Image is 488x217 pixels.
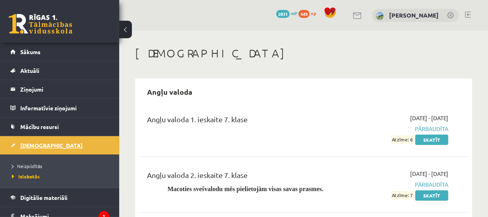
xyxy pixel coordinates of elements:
[9,14,72,34] a: Rīgas 1. Tālmācības vidusskola
[298,10,310,18] span: 449
[311,10,316,16] span: xp
[376,12,384,20] img: Keitija Kadiķe
[20,48,41,55] span: Sākums
[415,190,448,201] a: Skatīt
[389,11,439,19] a: [PERSON_NAME]
[298,10,320,16] a: 449 xp
[276,10,290,18] span: 2831
[12,163,42,169] span: Neizpildītās
[10,61,109,80] a: Aktuāli
[356,180,448,189] span: Pārbaudīta
[10,117,109,136] a: Mācību resursi
[147,170,344,184] div: Angļu valoda 2. ieskaite 7. klase
[20,67,39,74] span: Aktuāli
[391,135,414,144] span: Atzīme: 6
[291,10,297,16] span: mP
[135,47,472,60] h1: [DEMOGRAPHIC_DATA]
[10,188,109,207] a: Digitālie materiāli
[139,82,200,101] h2: Angļu valoda
[10,80,109,98] a: Ziņojumi
[10,99,109,117] a: Informatīvie ziņojumi
[20,142,83,149] span: [DEMOGRAPHIC_DATA]
[410,170,448,178] span: [DATE] - [DATE]
[276,10,297,16] a: 2831 mP
[410,114,448,122] span: [DATE] - [DATE]
[167,186,323,192] span: Macoties svešvalodu mēs pielietojām visas savas prasmes.
[20,99,109,117] legend: Informatīvie ziņojumi
[147,114,344,129] div: Angļu valoda 1. ieskaite 7. klase
[391,191,414,199] span: Atzīme: 7
[10,136,109,154] a: [DEMOGRAPHIC_DATA]
[12,173,111,180] a: Izlabotās
[12,162,111,170] a: Neizpildītās
[356,125,448,133] span: Pārbaudīta
[20,123,59,130] span: Mācību resursi
[20,80,109,98] legend: Ziņojumi
[10,43,109,61] a: Sākums
[415,135,448,145] a: Skatīt
[12,173,40,180] span: Izlabotās
[20,194,68,201] span: Digitālie materiāli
